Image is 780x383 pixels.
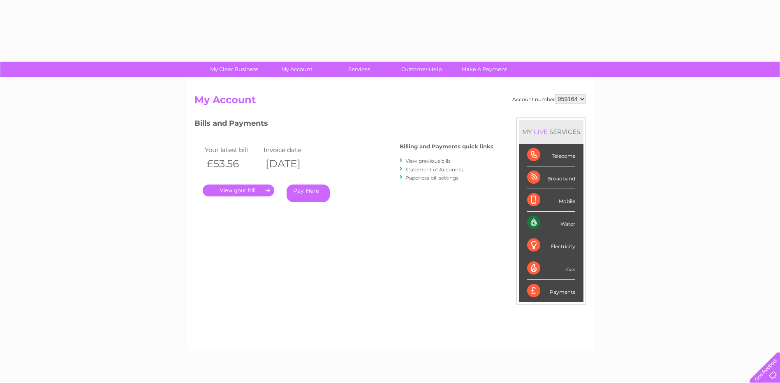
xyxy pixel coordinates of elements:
[527,189,575,212] div: Mobile
[203,185,274,196] a: .
[405,166,463,173] a: Statement of Accounts
[450,62,518,77] a: Make A Payment
[203,144,262,155] td: Your latest bill
[527,166,575,189] div: Broadband
[527,280,575,302] div: Payments
[325,62,393,77] a: Services
[400,143,493,150] h4: Billing and Payments quick links
[263,62,331,77] a: My Account
[527,234,575,257] div: Electricity
[405,158,451,164] a: View previous bills
[527,257,575,280] div: Gas
[262,144,321,155] td: Invoice date
[527,212,575,234] div: Water
[262,155,321,172] th: [DATE]
[203,155,262,172] th: £53.56
[532,128,549,136] div: LIVE
[512,94,586,104] div: Account number
[527,144,575,166] div: Telecoms
[194,94,586,110] h2: My Account
[519,120,583,143] div: MY SERVICES
[194,118,493,132] h3: Bills and Payments
[200,62,268,77] a: My Clear Business
[388,62,456,77] a: Customer Help
[287,185,330,202] a: Pay Here
[405,175,458,181] a: Paperless bill settings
